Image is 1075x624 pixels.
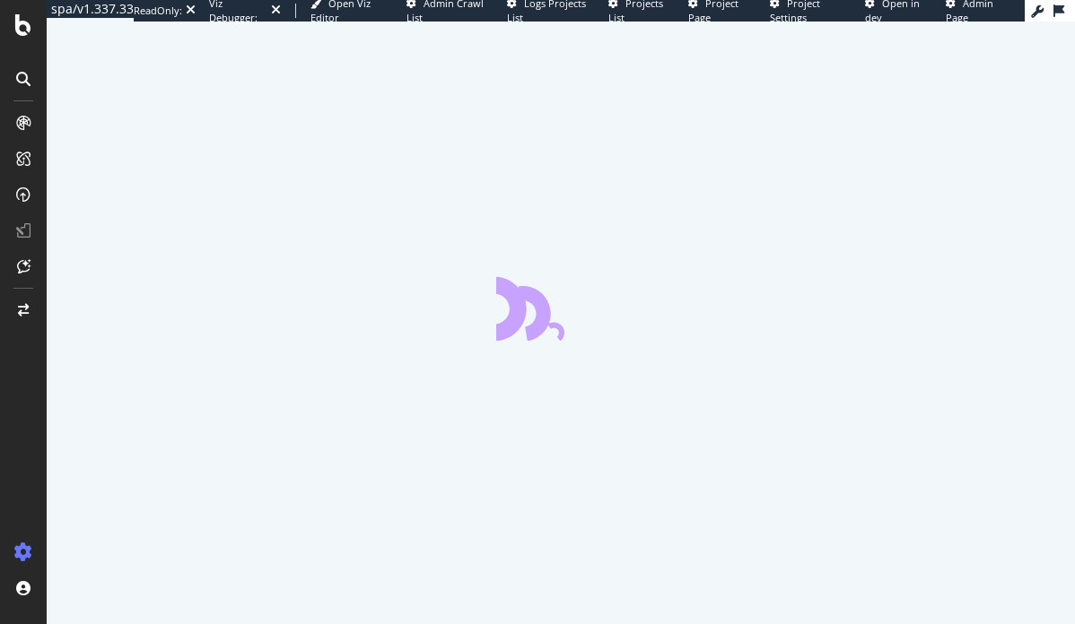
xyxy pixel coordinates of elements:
div: animation [496,276,625,341]
div: ReadOnly: [134,4,182,18]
